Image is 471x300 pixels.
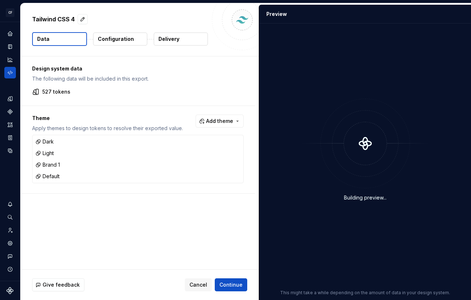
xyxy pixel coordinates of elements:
p: Apply themes to design tokens to resolve their exported value. [32,125,183,132]
button: Give feedback [32,278,84,291]
p: 527 tokens [42,88,70,95]
div: Building preview... [344,194,387,201]
button: Search ⌘K [4,211,16,223]
p: This might take a while depending on the amount of data in your design system. [280,290,450,296]
a: Assets [4,119,16,130]
button: Add theme [196,115,244,128]
p: Delivery [158,35,179,43]
a: Data sources [4,145,16,157]
p: Configuration [98,35,134,43]
button: Data [32,32,87,46]
button: CF [1,5,19,20]
span: Add theme [206,117,233,125]
a: Analytics [4,54,16,65]
button: Continue [215,278,247,291]
button: Contact support [4,250,16,262]
div: Brand 1 [35,161,60,168]
div: CF [6,8,14,17]
span: Give feedback [43,281,80,288]
p: Theme [32,115,183,122]
a: Invite team [4,224,16,236]
a: Storybook stories [4,132,16,143]
p: Data [37,35,49,43]
p: Design system data [32,65,244,72]
button: Cancel [185,278,212,291]
div: Default [35,173,60,180]
div: Preview [266,10,287,18]
a: Settings [4,237,16,249]
a: Home [4,28,16,39]
svg: Supernova Logo [6,287,14,294]
div: Light [35,150,54,157]
span: Continue [219,281,243,288]
p: The following data will be included in this export. [32,75,244,82]
a: Code automation [4,67,16,78]
button: Delivery [154,33,208,46]
button: Configuration [93,33,147,46]
div: Dark [35,138,54,145]
span: Cancel [189,281,207,288]
a: Components [4,106,16,117]
button: Notifications [4,198,16,210]
p: Tailwind CSS 4 [32,15,75,23]
a: Design tokens [4,93,16,104]
a: Documentation [4,41,16,52]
